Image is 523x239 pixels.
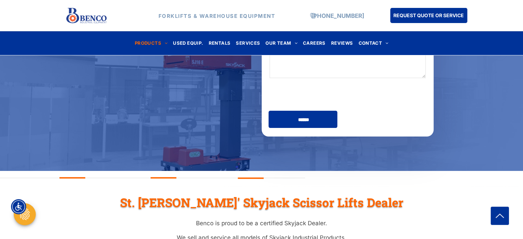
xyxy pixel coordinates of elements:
span: St. [PERSON_NAME]' Skyjack Scissor Lifts Dealer [120,194,403,210]
a: REVIEWS [328,39,356,48]
a: USED EQUIP. [170,39,206,48]
a: REQUEST QUOTE OR SERVICE [390,8,467,23]
iframe: reCAPTCHA [269,83,363,107]
a: CAREERS [300,39,328,48]
div: Accessibility Menu [11,199,26,214]
a: RENTALS [206,39,233,48]
a: SERVICES [233,39,263,48]
strong: FORKLIFTS & WAREHOUSE EQUIPMENT [159,12,275,19]
a: [PHONE_NUMBER] [311,12,364,19]
span: Benco is proud to be a certified Skyjack Dealer. [196,220,327,227]
a: CONTACT [356,39,391,48]
span: REQUEST QUOTE OR SERVICE [393,9,464,22]
a: PRODUCTS [132,39,171,48]
a: OUR TEAM [263,39,300,48]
